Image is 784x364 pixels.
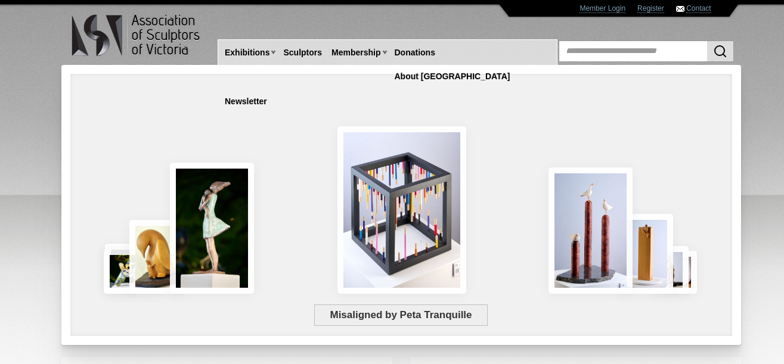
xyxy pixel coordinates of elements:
[170,163,255,294] img: Connection
[676,6,684,12] img: Contact ASV
[390,66,515,88] a: About [GEOGRAPHIC_DATA]
[327,42,385,64] a: Membership
[278,42,327,64] a: Sculptors
[314,304,488,326] span: Misaligned by Peta Tranquille
[619,214,673,294] img: Little Frog. Big Climb
[337,126,466,294] img: Misaligned
[637,4,664,13] a: Register
[580,4,625,13] a: Member Login
[549,167,633,294] img: Rising Tides
[220,42,274,64] a: Exhibitions
[71,12,202,59] img: logo.png
[686,4,711,13] a: Contact
[220,91,272,113] a: Newsletter
[390,42,440,64] a: Donations
[713,44,727,58] img: Search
